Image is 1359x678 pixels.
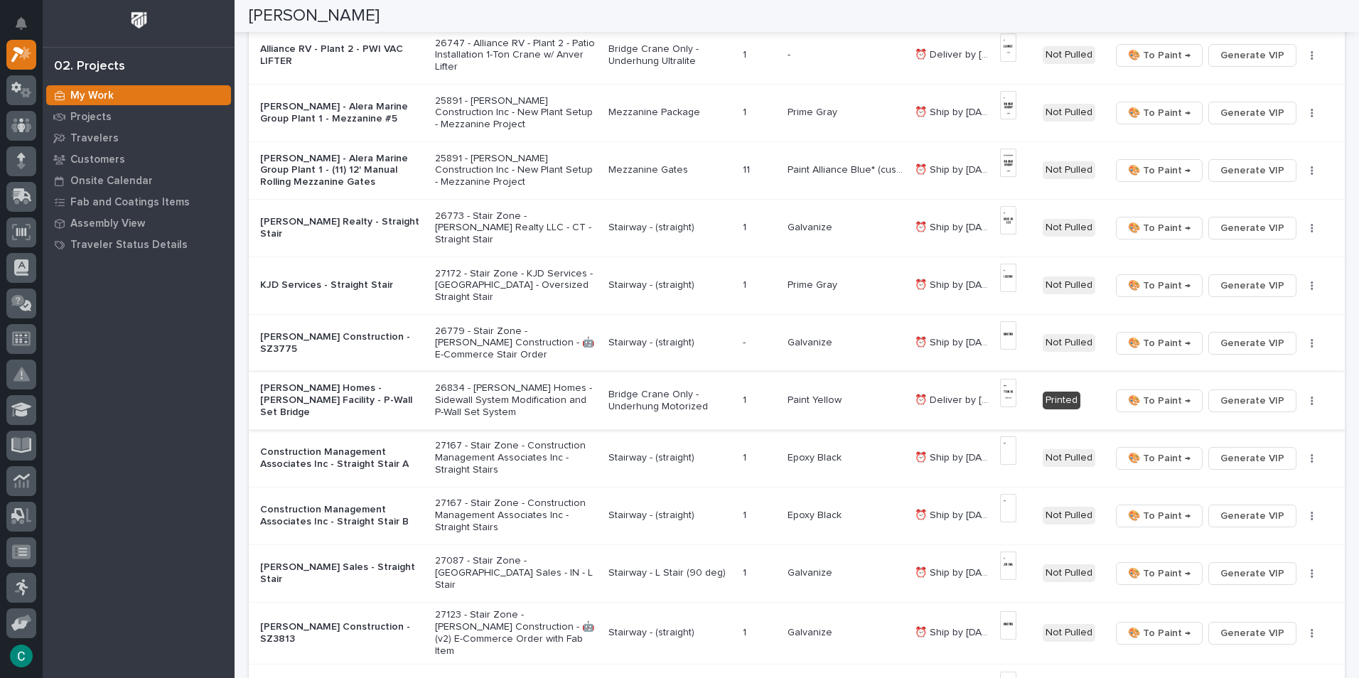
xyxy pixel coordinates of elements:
[1220,162,1284,179] span: Generate VIP
[1116,102,1203,124] button: 🎨 To Paint →
[608,43,732,68] p: Bridge Crane Only - Underhung Ultralite
[1043,564,1095,582] div: Not Pulled
[1043,219,1095,237] div: Not Pulled
[1208,159,1296,182] button: Generate VIP
[1220,277,1284,294] span: Generate VIP
[18,17,36,40] div: Notifications
[743,449,749,464] p: 1
[1220,47,1284,64] span: Generate VIP
[743,219,749,234] p: 1
[743,334,748,349] p: -
[260,621,424,645] p: [PERSON_NAME] Construction - SZ3813
[43,234,235,255] a: Traveler Status Details
[249,602,1345,664] tr: [PERSON_NAME] Construction - SZ381327123 - Stair Zone - [PERSON_NAME] Construction - 🤖 (v2) E-Com...
[1208,217,1296,240] button: Generate VIP
[788,161,906,176] p: Paint Alliance Blue* (custom)
[1043,624,1095,642] div: Not Pulled
[70,132,119,145] p: Travelers
[1208,102,1296,124] button: Generate VIP
[1116,505,1203,527] button: 🎨 To Paint →
[743,624,749,639] p: 1
[70,217,145,230] p: Assembly View
[1043,334,1095,352] div: Not Pulled
[788,334,835,349] p: Galvanize
[249,429,1345,487] tr: Construction Management Associates Inc - Straight Stair A27167 - Stair Zone - Construction Manage...
[260,153,424,188] p: [PERSON_NAME] - Alera Marine Group Plant 1 - (11) 12' Manual Rolling Mezzanine Gates
[43,149,235,170] a: Customers
[915,507,992,522] p: ⏰ Ship by 10/6/25
[249,199,1345,257] tr: [PERSON_NAME] Realty - Straight Stair26773 - Stair Zone - [PERSON_NAME] Realty LLC - CT - Straigh...
[43,191,235,212] a: Fab and Coatings Items
[260,43,424,68] p: Alliance RV - Plant 2 - PWI VAC LIFTER
[1043,392,1080,409] div: Printed
[608,279,732,291] p: Stairway - (straight)
[1116,159,1203,182] button: 🎨 To Paint →
[608,452,732,464] p: Stairway - (straight)
[249,84,1345,141] tr: [PERSON_NAME] - Alera Marine Group Plant 1 - Mezzanine #525891 - [PERSON_NAME] Construction Inc -...
[249,6,380,26] h2: [PERSON_NAME]
[743,161,753,176] p: 11
[1043,46,1095,64] div: Not Pulled
[1116,332,1203,355] button: 🎨 To Paint →
[1043,104,1095,122] div: Not Pulled
[608,107,732,119] p: Mezzanine Package
[1116,622,1203,645] button: 🎨 To Paint →
[1208,562,1296,585] button: Generate VIP
[608,389,732,413] p: Bridge Crane Only - Underhung Motorized
[1220,335,1284,352] span: Generate VIP
[249,544,1345,602] tr: [PERSON_NAME] Sales - Straight Stair27087 - Stair Zone - [GEOGRAPHIC_DATA] Sales - IN - L StairSt...
[70,154,125,166] p: Customers
[43,127,235,149] a: Travelers
[1128,392,1191,409] span: 🎨 To Paint →
[249,141,1345,199] tr: [PERSON_NAME] - Alera Marine Group Plant 1 - (11) 12' Manual Rolling Mezzanine Gates25891 - [PERS...
[743,507,749,522] p: 1
[70,175,153,188] p: Onsite Calendar
[260,216,424,240] p: [PERSON_NAME] Realty - Straight Stair
[6,641,36,671] button: users-avatar
[435,38,597,73] p: 26747 - Alliance RV - Plant 2 - Patio Installation 1-Ton Crane w/ Anver Lifter
[249,372,1345,429] tr: [PERSON_NAME] Homes - [PERSON_NAME] Facility - P-Wall Set Bridge26834 - [PERSON_NAME] Homes - Sid...
[43,106,235,127] a: Projects
[1116,274,1203,297] button: 🎨 To Paint →
[260,561,424,586] p: [PERSON_NAME] Sales - Straight Stair
[435,555,597,591] p: 27087 - Stair Zone - [GEOGRAPHIC_DATA] Sales - IN - L Stair
[435,325,597,361] p: 26779 - Stair Zone - [PERSON_NAME] Construction - 🤖 E-Commerce Stair Order
[1128,277,1191,294] span: 🎨 To Paint →
[1208,332,1296,355] button: Generate VIP
[608,337,732,349] p: Stairway - (straight)
[1128,220,1191,237] span: 🎨 To Paint →
[743,564,749,579] p: 1
[435,95,597,131] p: 25891 - [PERSON_NAME] Construction Inc - New Plant Setup - Mezzanine Project
[1116,44,1203,67] button: 🎨 To Paint →
[788,392,844,407] p: Paint Yellow
[1208,44,1296,67] button: Generate VIP
[915,46,992,61] p: ⏰ Deliver by 8/28/25
[70,111,112,124] p: Projects
[915,449,992,464] p: ⏰ Ship by 10/6/25
[435,609,597,657] p: 27123 - Stair Zone - [PERSON_NAME] Construction - 🤖 (v2) E-Commerce Order with Fab Item
[249,257,1345,314] tr: KJD Services - Straight Stair27172 - Stair Zone - KJD Services - [GEOGRAPHIC_DATA] - Oversized St...
[70,196,190,209] p: Fab and Coatings Items
[260,446,424,470] p: Construction Management Associates Inc - Straight Stair A
[1208,622,1296,645] button: Generate VIP
[1128,507,1191,524] span: 🎨 To Paint →
[249,26,1345,84] tr: Alliance RV - Plant 2 - PWI VAC LIFTER26747 - Alliance RV - Plant 2 - Patio Installation 1-Ton Cr...
[43,85,235,106] a: My Work
[435,440,597,475] p: 27167 - Stair Zone - Construction Management Associates Inc - Straight Stairs
[788,104,840,119] p: Prime Gray
[70,239,188,252] p: Traveler Status Details
[743,276,749,291] p: 1
[915,104,992,119] p: ⏰ Ship by 9/26/25
[788,449,844,464] p: Epoxy Black
[260,101,424,125] p: [PERSON_NAME] - Alera Marine Group Plant 1 - Mezzanine #5
[6,9,36,38] button: Notifications
[788,219,835,234] p: Galvanize
[608,164,732,176] p: Mezzanine Gates
[249,314,1345,372] tr: [PERSON_NAME] Construction - SZ377526779 - Stair Zone - [PERSON_NAME] Construction - 🤖 E-Commerce...
[1128,565,1191,582] span: 🎨 To Paint →
[1220,220,1284,237] span: Generate VIP
[1220,450,1284,467] span: Generate VIP
[1128,162,1191,179] span: 🎨 To Paint →
[54,59,125,75] div: 02. Projects
[915,219,992,234] p: ⏰ Ship by 10/1/25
